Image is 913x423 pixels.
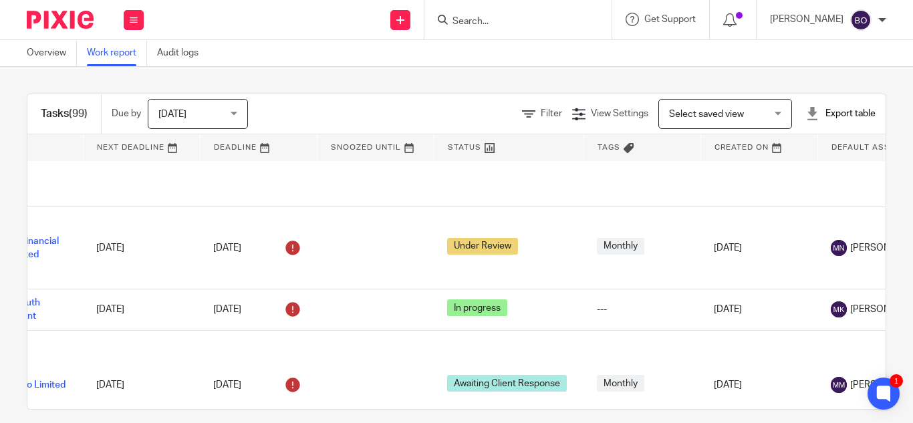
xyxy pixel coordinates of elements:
[669,110,744,119] span: Select saved view
[447,375,567,392] span: Awaiting Client Response
[831,301,847,317] img: svg%3E
[112,107,141,120] p: Due by
[644,15,696,24] span: Get Support
[447,238,518,255] span: Under Review
[598,144,620,151] span: Tags
[158,110,186,119] span: [DATE]
[27,40,77,66] a: Overview
[591,109,648,118] span: View Settings
[597,303,687,316] div: ---
[447,299,507,316] span: In progress
[831,377,847,393] img: svg%3E
[451,16,571,28] input: Search
[157,40,209,66] a: Audit logs
[770,13,843,26] p: [PERSON_NAME]
[597,375,644,392] span: Monthly
[213,237,303,259] div: [DATE]
[27,11,94,29] img: Pixie
[890,374,903,388] div: 1
[850,9,872,31] img: svg%3E
[83,289,200,331] td: [DATE]
[541,109,562,118] span: Filter
[597,238,644,255] span: Monthly
[213,299,303,320] div: [DATE]
[700,289,817,331] td: [DATE]
[69,108,88,119] span: (99)
[213,374,303,396] div: [DATE]
[805,107,876,120] div: Export table
[41,107,88,121] h1: Tasks
[700,206,817,289] td: [DATE]
[831,240,847,256] img: svg%3E
[83,206,200,289] td: [DATE]
[87,40,147,66] a: Work report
